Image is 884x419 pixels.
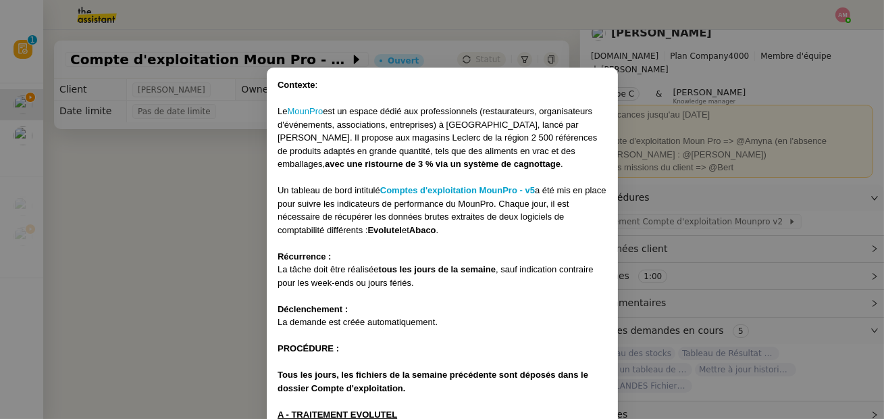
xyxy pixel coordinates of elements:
[278,317,438,327] span: La demande est créée automatiquement.
[325,159,561,169] strong: avec une ristourne de 3 % via un système de cagnottage
[367,225,402,235] strong: Evolutel
[561,159,563,169] span: .
[278,106,287,116] span: Le
[409,225,436,235] strong: Abaco
[278,264,594,288] span: , sauf indication contraire pour les week-ends ou jours fériés.
[278,185,380,195] span: Un tableau de bord intitulé
[278,251,331,262] strong: Récurrence :
[278,370,588,393] strong: Tous les jours, les fichiers de la semaine précédente sont déposés dans le dossier Compte d'explo...
[278,185,606,235] span: a été mis en place pour suivre les indicateurs de performance du MounPro. Chaque jour, il est néc...
[287,106,323,116] a: MounPro
[315,80,317,90] span: :
[278,106,597,169] span: est un espace dédié aux professionnels (restaurateurs, organisateurs d'événements, associations, ...
[402,225,409,235] span: et
[278,304,348,314] strong: Déclenchement :
[278,264,379,274] span: La tâche doit être réalisée
[378,264,495,274] strong: tous les jours de la semaine
[278,80,315,90] strong: Contexte
[436,225,438,235] span: .
[380,185,534,195] a: Comptes d'exploitation MounPro - v5
[278,343,339,353] strong: PROCÉDURE :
